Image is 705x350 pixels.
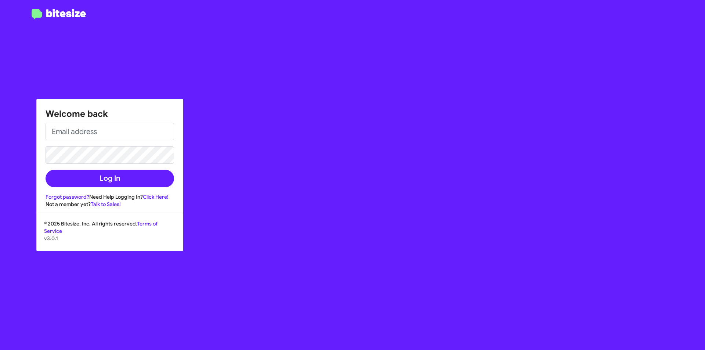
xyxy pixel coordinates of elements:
a: Forgot password? [46,194,89,200]
div: Not a member yet? [46,201,174,208]
button: Log In [46,170,174,187]
h1: Welcome back [46,108,174,120]
div: Need Help Logging In? [46,193,174,201]
a: Talk to Sales! [91,201,121,208]
input: Email address [46,123,174,140]
a: Click Here! [143,194,169,200]
div: © 2025 Bitesize, Inc. All rights reserved. [37,220,183,251]
p: v3.0.1 [44,235,176,242]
